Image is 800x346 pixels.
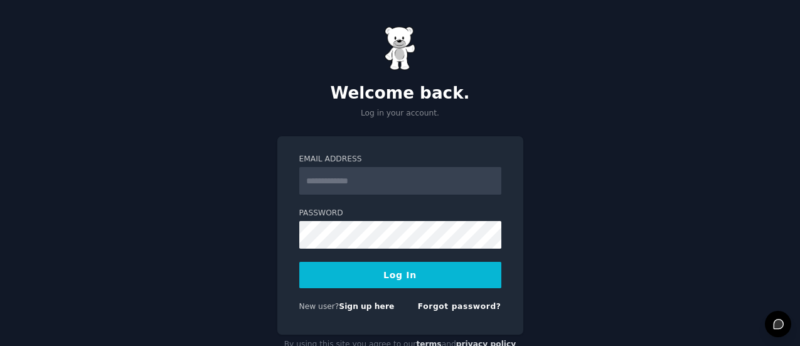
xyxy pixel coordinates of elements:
[299,208,501,219] label: Password
[418,302,501,311] a: Forgot password?
[277,108,523,119] p: Log in your account.
[385,26,416,70] img: Gummy Bear
[299,154,501,165] label: Email Address
[299,262,501,288] button: Log In
[299,302,339,311] span: New user?
[339,302,394,311] a: Sign up here
[277,84,523,104] h2: Welcome back.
